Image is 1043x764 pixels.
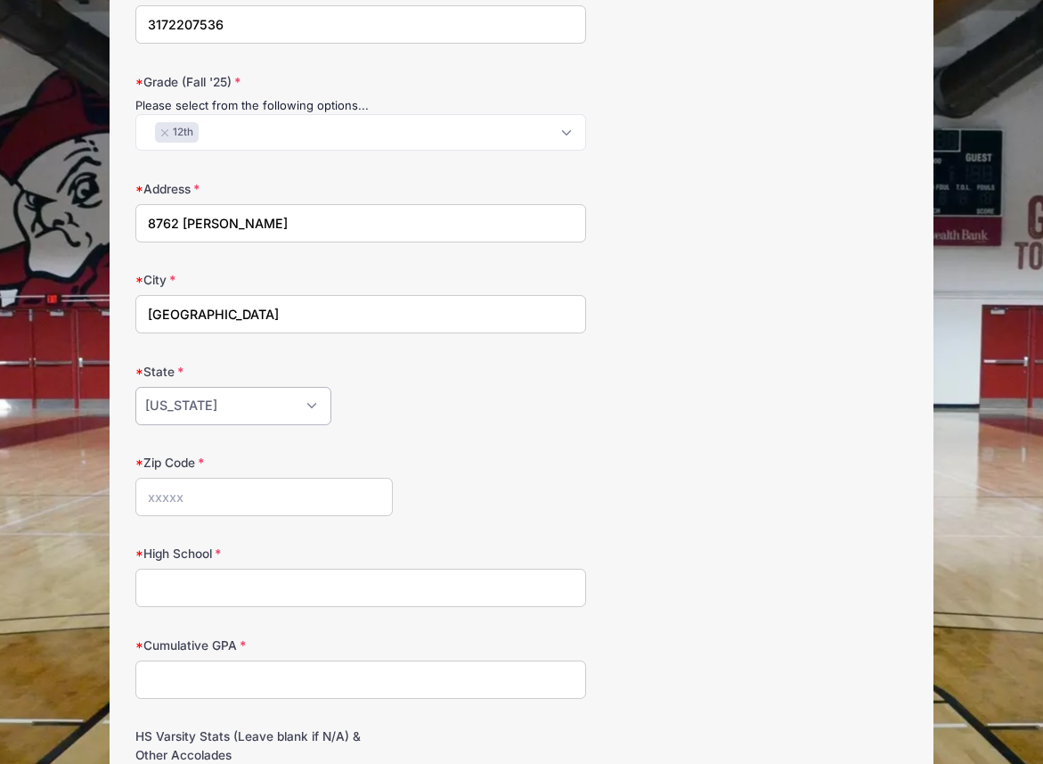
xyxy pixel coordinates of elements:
[135,727,393,764] label: HS Varsity Stats (Leave blank if N/A) & Other Accolades
[135,545,393,563] label: High School
[135,363,393,381] label: State
[135,271,393,289] label: City
[159,129,170,136] button: Remove item
[145,124,155,140] textarea: Search
[155,122,199,143] li: 12th
[135,180,393,198] label: Address
[135,454,393,472] label: Zip Code
[135,73,393,91] label: Grade (Fall '25)
[135,97,586,115] div: Please select from the following options...
[135,637,393,654] label: Cumulative GPA
[135,478,393,516] input: xxxxx
[173,125,193,141] span: 12th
